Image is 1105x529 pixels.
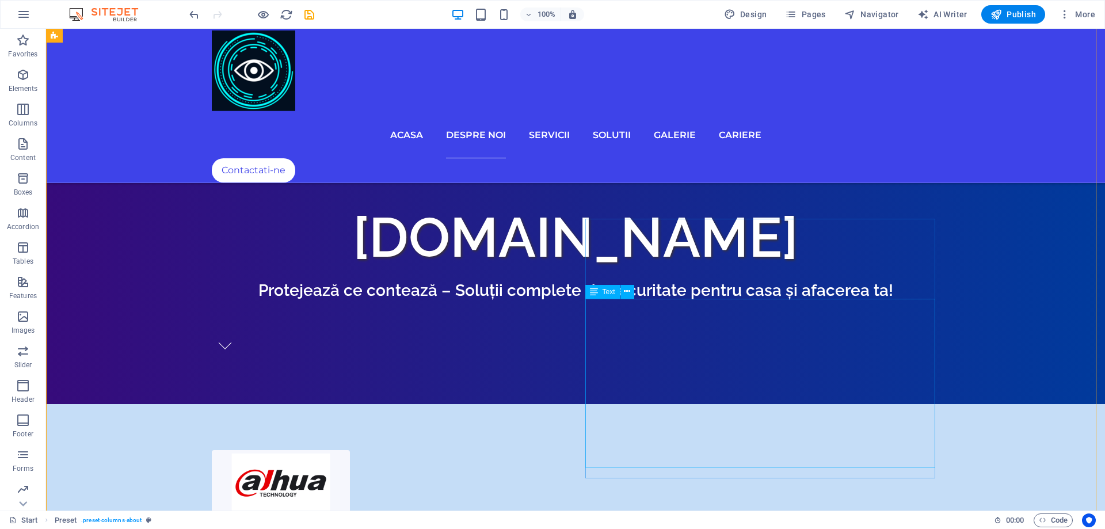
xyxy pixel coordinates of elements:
[520,7,561,21] button: 100%
[567,9,578,20] i: On resize automatically adjust zoom level to fit chosen device.
[1082,513,1096,527] button: Usercentrics
[9,84,38,93] p: Elements
[994,513,1024,527] h6: Session time
[55,513,152,527] nav: breadcrumb
[990,9,1036,20] span: Publish
[279,7,293,21] button: reload
[14,188,33,197] p: Boxes
[844,9,899,20] span: Navigator
[10,153,36,162] p: Content
[1054,5,1100,24] button: More
[981,5,1045,24] button: Publish
[785,9,825,20] span: Pages
[14,360,32,370] p: Slider
[603,288,615,295] span: Text
[719,5,772,24] div: Design (Ctrl+Alt+Y)
[13,429,33,439] p: Footer
[188,8,201,21] i: Undo: Change text (Ctrl+Z)
[81,513,142,527] span: . preset-columns-about
[538,7,556,21] h6: 100%
[13,464,33,473] p: Forms
[12,326,35,335] p: Images
[55,513,77,527] span: Click to select. Double-click to edit
[1039,513,1068,527] span: Code
[13,257,33,266] p: Tables
[307,176,752,241] span: [DOMAIN_NAME]
[146,517,151,523] i: This element is a customizable preset
[1034,513,1073,527] button: Code
[9,119,37,128] p: Columns
[8,50,37,59] p: Favorites
[9,513,38,527] a: Click to cancel selection. Double-click to open Pages
[780,5,830,24] button: Pages
[917,9,967,20] span: AI Writer
[724,9,767,20] span: Design
[840,5,904,24] button: Navigator
[302,7,316,21] button: save
[913,5,972,24] button: AI Writer
[1059,9,1095,20] span: More
[719,5,772,24] button: Design
[12,395,35,404] p: Header
[1014,516,1016,524] span: :
[187,7,201,21] button: undo
[1006,513,1024,527] span: 00 00
[66,7,153,21] img: Editor Logo
[7,222,39,231] p: Accordion
[9,291,37,300] p: Features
